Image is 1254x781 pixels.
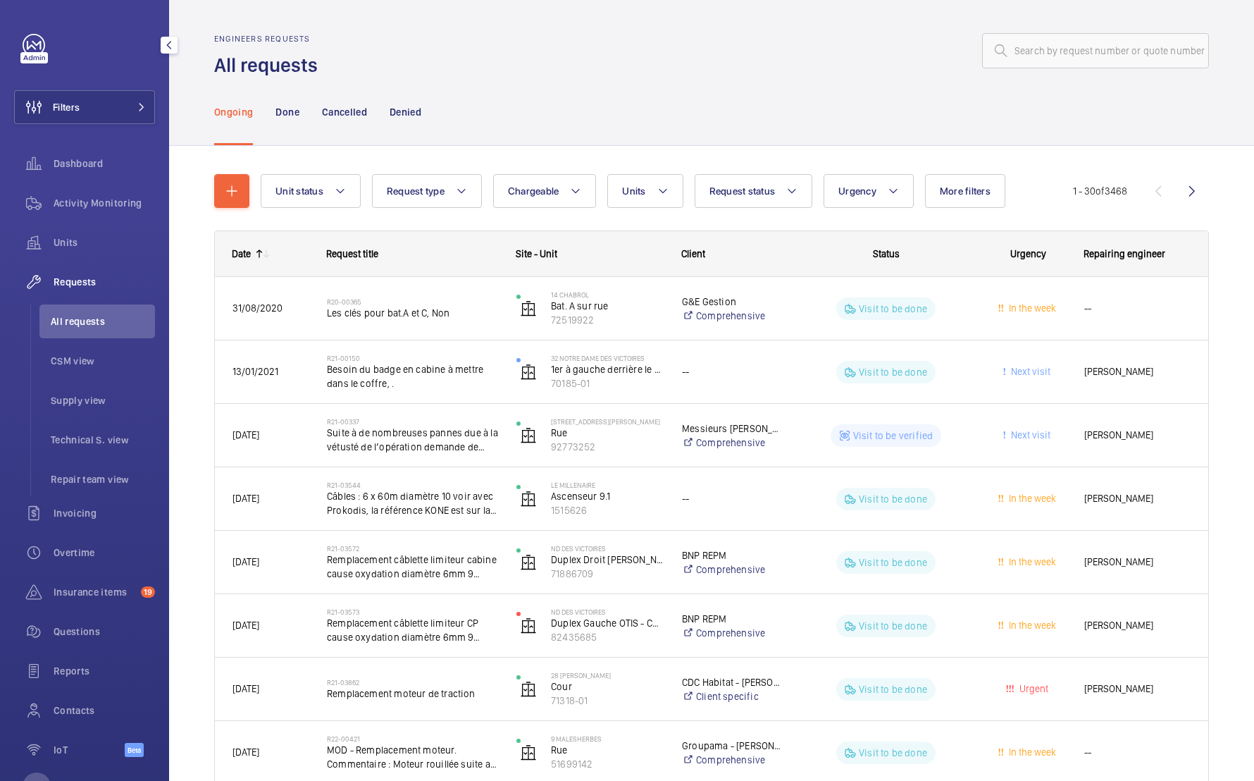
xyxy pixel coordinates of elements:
[682,626,782,640] a: Comprehensive
[551,426,664,440] p: Rue
[232,302,283,314] span: 31/08/2020
[695,174,813,208] button: Request status
[551,417,664,426] p: [STREET_ADDRESS][PERSON_NAME]
[387,185,445,197] span: Request type
[51,433,155,447] span: Technical S. view
[551,616,664,630] p: Duplex Gauche OTIS - Coté Montmartre
[54,625,155,639] span: Questions
[508,185,559,197] span: Chargeable
[327,687,498,701] span: Remplacement moteur de traction
[493,174,597,208] button: Chargeable
[520,491,537,508] img: elevator.svg
[214,105,253,119] p: Ongoing
[232,746,259,758] span: [DATE]
[520,744,537,761] img: elevator.svg
[232,683,259,694] span: [DATE]
[327,417,498,426] h2: R21-00337
[1084,554,1191,570] span: [PERSON_NAME]
[1095,185,1105,197] span: of
[1008,366,1050,377] span: Next visit
[824,174,914,208] button: Urgency
[53,100,80,114] span: Filters
[682,422,782,436] p: Messieurs [PERSON_NAME] et Cie -
[14,90,155,124] button: Filters
[859,302,927,316] p: Visit to be done
[327,306,498,320] span: Les clés pour bat.A et C, Non
[551,671,664,679] p: 28 [PERSON_NAME]
[682,491,782,507] div: --
[940,185,991,197] span: More filters
[1006,493,1056,504] span: In the week
[682,612,782,626] p: BNP REPM
[682,364,782,380] div: --
[327,553,498,581] span: Remplacement câblette limiteur cabine cause oxydation diamètre 6mm 9 niveaux machinerie basse,
[551,553,664,567] p: Duplex Droit [PERSON_NAME][GEOGRAPHIC_DATA]
[551,290,664,299] p: 14 Chabrol
[520,300,537,317] img: elevator.svg
[327,489,498,517] span: Câbles : 6 x 60m diamètre 10 voir avec Prokodis, la référence KONE est sur la photo.
[327,544,498,553] h2: R21-03572
[51,393,155,407] span: Supply view
[520,427,537,444] img: elevator.svg
[261,174,361,208] button: Unit status
[551,630,664,644] p: 82435685
[682,309,782,323] a: Comprehensive
[859,746,927,760] p: Visit to be done
[551,757,664,771] p: 51699142
[327,362,498,390] span: Besoin du badge en cabine à mettre dans le coffre, .
[1084,617,1191,634] span: [PERSON_NAME]
[54,703,155,718] span: Contacts
[54,235,155,250] span: Units
[859,619,927,633] p: Visit to be done
[327,616,498,644] span: Remplacement câblette limiteur CP cause oxydation diamètre 6mm 9 niveaux machinerie basse,
[551,608,664,616] p: ND DES VICTOIRES
[1084,300,1191,316] span: --
[607,174,683,208] button: Units
[390,105,421,119] p: Denied
[214,52,326,78] h1: All requests
[322,105,367,119] p: Cancelled
[551,679,664,694] p: Cour
[873,248,900,259] span: Status
[54,664,155,678] span: Reports
[232,366,278,377] span: 13/01/2021
[859,555,927,570] p: Visit to be done
[622,185,645,197] span: Units
[1084,248,1165,259] span: Repairing engineer
[520,617,537,634] img: elevator.svg
[551,567,664,581] p: 71886709
[327,743,498,771] span: MOD - Remplacement moteur. Commentaire : Moteur rouillée suite a infiltration et cable gras et ox...
[327,297,498,306] h2: R20-00365
[232,248,251,259] div: Date
[214,34,326,44] h2: Engineers requests
[682,753,782,767] a: Comprehensive
[551,299,664,313] p: Bat. A sur rue
[551,362,664,376] p: 1er à gauche derrière le mirroir
[1006,302,1056,314] span: In the week
[1084,364,1191,380] span: [PERSON_NAME]
[51,314,155,328] span: All requests
[516,248,557,259] span: Site - Unit
[327,678,498,687] h2: R21-03862
[682,689,782,703] a: Client specific
[551,734,664,743] p: 9 Malesherbes
[682,436,782,450] a: Comprehensive
[925,174,1005,208] button: More filters
[838,185,876,197] span: Urgency
[327,426,498,454] span: Suite à de nombreuses pannes due à la vétusté de l’opération demande de remplacement de porte cab...
[1010,248,1046,259] span: Urgency
[551,694,664,708] p: 71318-01
[1084,427,1191,443] span: [PERSON_NAME]
[859,682,927,696] p: Visit to be done
[853,429,933,443] p: Visit to be verified
[54,196,155,210] span: Activity Monitoring
[551,481,664,489] p: LE MILLENAIRE
[681,248,705,259] span: Client
[54,546,155,560] span: Overtime
[551,313,664,327] p: 72519922
[275,185,323,197] span: Unit status
[326,248,378,259] span: Request title
[551,743,664,757] p: Rue
[551,489,664,503] p: Ascenseur 9.1
[54,275,155,289] span: Requests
